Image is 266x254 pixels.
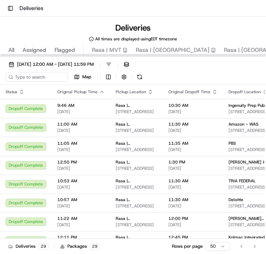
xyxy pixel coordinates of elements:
span: 1:30 PM [168,159,217,165]
span: Dropoff Location [228,89,261,95]
span: Rasa | [GEOGRAPHIC_DATA] [116,141,157,146]
span: [STREET_ADDRESS] [116,222,157,228]
span: [DATE] 12:00 AM - [DATE] 11:59 PM [17,61,94,68]
span: Rasa | [GEOGRAPHIC_DATA] [136,46,209,54]
span: Assigned [23,46,46,54]
span: Original Dropoff Time [168,89,210,95]
a: 💻API Documentation [56,152,114,165]
span: TRIA FEDERAL [228,178,256,184]
span: [STREET_ADDRESS] [116,166,157,171]
span: 12:00 PM [168,216,217,221]
span: Flagged [55,46,75,54]
span: [DATE] [57,222,105,228]
input: Clear [18,45,115,52]
span: 12:45 PM [168,235,217,240]
img: 8571987876998_91fb9ceb93ad5c398215_72.jpg [15,66,27,79]
span: 11:05 AM [57,141,105,146]
span: [DATE] [57,109,105,114]
span: Knowledge Base [14,155,53,162]
span: [DATE] [168,109,217,114]
img: Trey Moats [7,101,18,112]
div: Start new chat [31,66,114,73]
span: [DATE] [57,203,105,209]
span: 9:46 AM [57,103,105,108]
p: Welcome 👋 [7,27,126,39]
span: [STREET_ADDRESS] [116,147,157,152]
span: 11:22 AM [57,216,105,221]
div: 📗 [7,156,13,161]
span: All [8,46,14,54]
span: Map [82,74,91,80]
span: [DATE] [57,128,105,133]
span: [DATE] [168,128,217,133]
span: PBS [228,141,236,146]
div: Deliveries [8,243,49,249]
span: Rasa | [GEOGRAPHIC_DATA] [116,159,157,165]
span: [DATE] [168,166,217,171]
span: [DATE] [168,184,217,190]
span: Deloitte [228,197,243,203]
span: [DATE] [168,203,217,209]
span: Rasa | [GEOGRAPHIC_DATA] [116,197,157,203]
span: Amazon - WAS [228,121,258,127]
span: [STREET_ADDRESS] [116,184,157,190]
span: All times are displayed using EDT timezone [95,36,177,42]
span: Kolmac Integrated [228,235,265,240]
span: [DATE] [61,108,76,113]
a: Powered byPylon [49,172,84,177]
span: [STREET_ADDRESS] [116,128,157,133]
span: Original Pickup Time [57,89,98,95]
span: [DATE] [57,184,105,190]
span: 11:30 AM [168,121,217,127]
span: 10:30 AM [168,103,217,108]
span: 10:53 AM [57,178,105,184]
span: Rasa | MVT [92,46,121,54]
span: Status [6,89,17,95]
div: We're available if you need us! [31,73,95,79]
div: 💻 [59,156,64,161]
span: 12:50 PM [57,159,105,165]
span: 12:11 PM [57,235,105,240]
span: [DATE] [168,147,217,152]
span: [STREET_ADDRESS] [116,109,157,114]
span: [PERSON_NAME] [22,108,56,113]
span: API Documentation [66,155,111,162]
span: Klarizel Pensader [22,126,57,132]
span: 11:30 AM [168,197,217,203]
img: Nash [7,7,21,21]
div: 29 [38,243,49,249]
span: Rasa | [GEOGRAPHIC_DATA] [116,235,157,240]
div: 29 [90,243,100,249]
span: Rasa | [GEOGRAPHIC_DATA] [116,103,157,108]
input: Type to search [6,72,68,82]
button: Start new chat [118,68,126,77]
a: 📗Knowledge Base [4,152,56,165]
span: [DATE] [57,147,105,152]
h1: Deliveries [115,22,151,33]
span: [STREET_ADDRESS] [116,203,157,209]
span: Pylon [69,172,84,177]
button: [DATE] 12:00 AM - [DATE] 11:59 PM [6,59,97,69]
span: • [59,126,61,132]
div: Packages [60,243,100,249]
img: 1736555255976-a54dd68f-1ca7-489b-9aae-adbdc363a1c4 [14,127,19,132]
span: 10:57 AM [57,197,105,203]
div: Past conversations [7,90,47,96]
span: Pickup Location [116,89,146,95]
h1: Deliveries [19,4,43,13]
span: Rasa | [GEOGRAPHIC_DATA] [116,216,157,221]
img: Klarizel Pensader [7,120,18,131]
span: Rasa | [GEOGRAPHIC_DATA] [116,121,157,127]
span: 11:35 AM [168,141,217,146]
button: See all [108,89,126,97]
span: 11:00 AM [57,121,105,127]
button: Map [71,72,94,82]
span: [DATE] [63,126,77,132]
button: Refresh [135,72,144,82]
span: 11:30 AM [168,178,217,184]
span: [DATE] [57,166,105,171]
span: Rasa | [GEOGRAPHIC_DATA] [116,178,157,184]
span: • [58,108,60,113]
span: [DATE] [168,222,217,228]
img: 1736555255976-a54dd68f-1ca7-489b-9aae-adbdc363a1c4 [7,66,19,79]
